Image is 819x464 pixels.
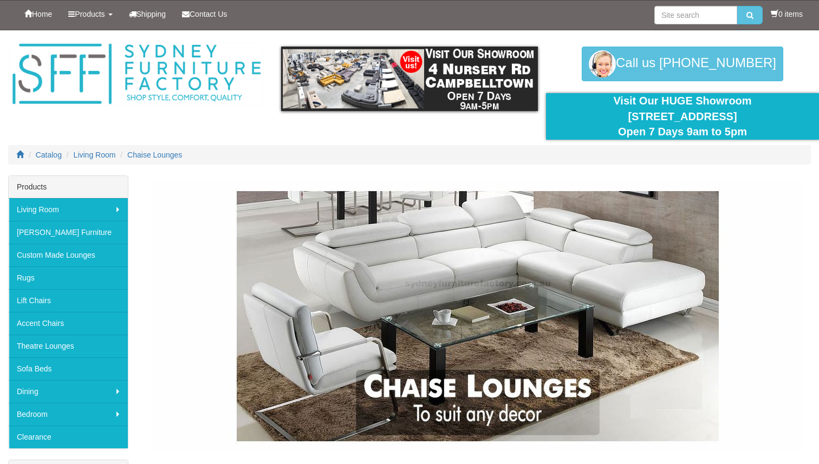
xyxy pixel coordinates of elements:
[654,6,737,24] input: Site search
[9,176,128,198] div: Products
[75,10,105,18] span: Products
[9,221,128,244] a: [PERSON_NAME] Furniture
[554,93,811,140] div: Visit Our HUGE Showroom [STREET_ADDRESS] Open 7 Days 9am to 5pm
[9,403,128,426] a: Bedroom
[74,151,116,159] a: Living Room
[127,151,182,159] a: Chaise Lounges
[8,41,265,107] img: Sydney Furniture Factory
[771,9,803,19] li: 0 items
[174,1,235,28] a: Contact Us
[9,426,128,448] a: Clearance
[9,380,128,403] a: Dining
[9,357,128,380] a: Sofa Beds
[9,335,128,357] a: Theatre Lounges
[36,151,62,159] a: Catalog
[9,266,128,289] a: Rugs
[9,289,128,312] a: Lift Chairs
[121,1,174,28] a: Shipping
[281,47,538,111] img: showroom.gif
[9,198,128,221] a: Living Room
[60,1,120,28] a: Products
[9,244,128,266] a: Custom Made Lounges
[136,10,166,18] span: Shipping
[16,1,60,28] a: Home
[153,181,803,452] img: Chaise Lounges
[32,10,52,18] span: Home
[190,10,227,18] span: Contact Us
[9,312,128,335] a: Accent Chairs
